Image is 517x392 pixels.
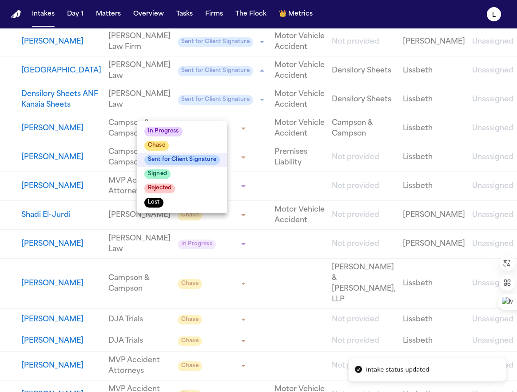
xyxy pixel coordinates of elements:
span: In Progress [144,127,183,136]
div: Intake status updated [366,365,429,374]
span: Chase [144,141,169,151]
span: Lost [144,198,163,208]
span: Sent for Client Signature [144,155,220,165]
span: Rejected [144,184,175,193]
span: Signed [144,169,171,179]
